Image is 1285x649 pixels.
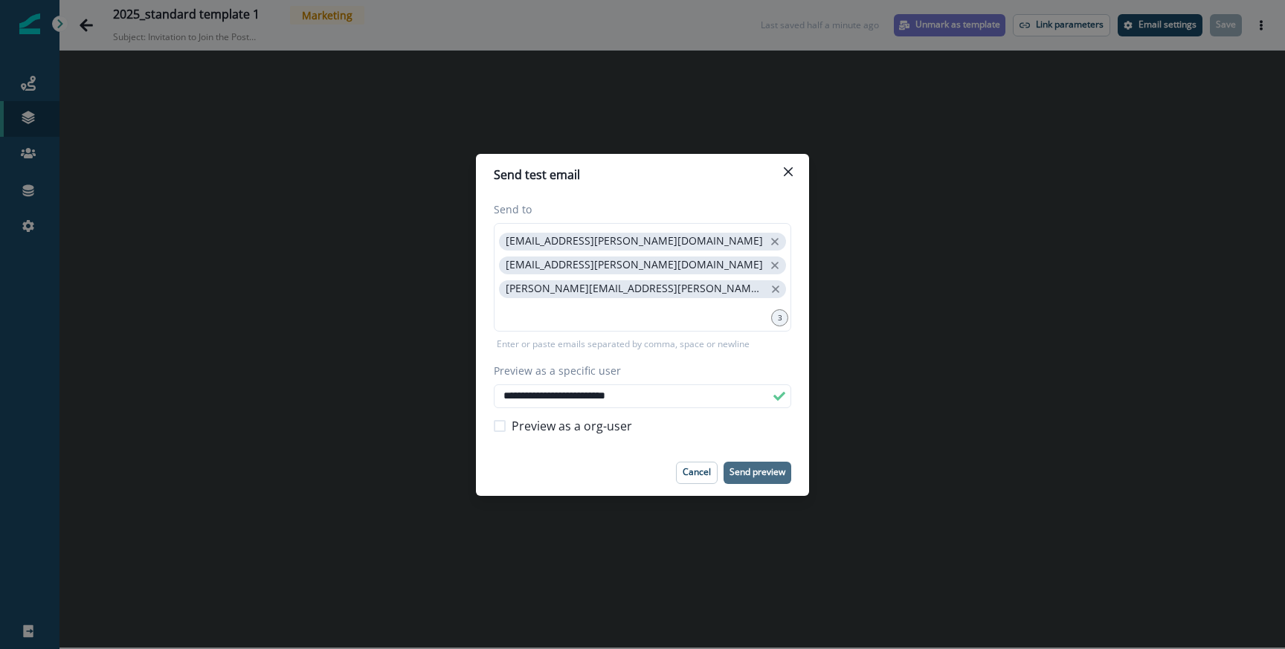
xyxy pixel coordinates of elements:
label: Send to [494,201,782,217]
p: [EMAIL_ADDRESS][PERSON_NAME][DOMAIN_NAME] [506,259,763,271]
p: Enter or paste emails separated by comma, space or newline [494,338,753,351]
button: Close [776,160,800,184]
span: Preview as a org-user [512,417,632,435]
p: [PERSON_NAME][EMAIL_ADDRESS][PERSON_NAME][DOMAIN_NAME] [506,282,764,295]
button: close [767,258,782,273]
button: Send preview [724,462,791,484]
button: close [767,234,782,249]
p: Cancel [683,467,711,477]
p: Send preview [730,467,785,477]
div: 3 [771,309,788,326]
button: close [769,282,782,297]
button: Cancel [676,462,718,484]
p: [EMAIL_ADDRESS][PERSON_NAME][DOMAIN_NAME] [506,235,763,248]
p: Send test email [494,166,580,184]
label: Preview as a specific user [494,363,782,378]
